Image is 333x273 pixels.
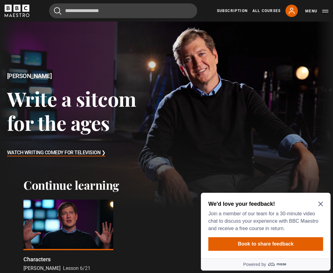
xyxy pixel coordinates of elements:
[305,8,328,14] button: Toggle navigation
[2,2,132,80] div: Optional study invitation
[23,255,51,263] p: Characters
[7,72,167,80] h2: [PERSON_NAME]
[252,8,281,14] a: All Courses
[7,87,167,134] h3: Write a sitcom for the ages
[23,178,310,192] h2: Continue learning
[5,5,29,17] svg: BBC Maestro
[217,8,248,14] a: Subscription
[23,265,60,271] span: [PERSON_NAME]
[63,265,90,271] span: Lesson 6/21
[10,10,122,17] h2: We'd love your feedback!
[54,7,61,15] button: Submit the search query
[49,3,197,18] input: Search
[2,68,132,80] a: Powered by maze
[23,200,113,272] a: Characters [PERSON_NAME] Lesson 6/21
[10,20,122,42] p: Join a member of our team for a 30-minute video chat to discuss your experience with BBC Maestro ...
[7,148,106,158] h3: Watch Writing Comedy for Television ❯
[10,47,125,60] button: Book to share feedback
[120,11,125,16] button: Close Maze Prompt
